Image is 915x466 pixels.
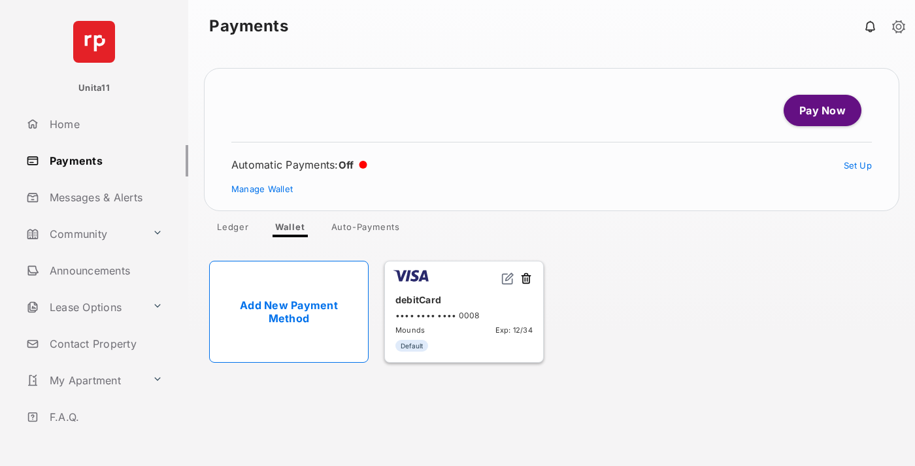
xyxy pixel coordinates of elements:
[339,159,354,171] span: Off
[21,328,188,359] a: Contact Property
[21,255,188,286] a: Announcements
[844,160,873,171] a: Set Up
[395,325,425,335] span: Mounds
[73,21,115,63] img: svg+xml;base64,PHN2ZyB4bWxucz0iaHR0cDovL3d3dy53My5vcmcvMjAwMC9zdmciIHdpZHRoPSI2NCIgaGVpZ2h0PSI2NC...
[321,222,410,237] a: Auto-Payments
[495,325,533,335] span: Exp: 12/34
[209,18,288,34] strong: Payments
[21,291,147,323] a: Lease Options
[231,158,367,171] div: Automatic Payments :
[209,261,369,363] a: Add New Payment Method
[21,218,147,250] a: Community
[21,108,188,140] a: Home
[21,365,147,396] a: My Apartment
[207,222,259,237] a: Ledger
[21,401,188,433] a: F.A.Q.
[395,310,533,320] div: •••• •••• •••• 0008
[395,289,533,310] div: debitCard
[21,145,188,176] a: Payments
[231,184,293,194] a: Manage Wallet
[265,222,316,237] a: Wallet
[501,272,514,285] img: svg+xml;base64,PHN2ZyB2aWV3Qm94PSIwIDAgMjQgMjQiIHdpZHRoPSIxNiIgaGVpZ2h0PSIxNiIgZmlsbD0ibm9uZSIgeG...
[21,182,188,213] a: Messages & Alerts
[78,82,110,95] p: Unita11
